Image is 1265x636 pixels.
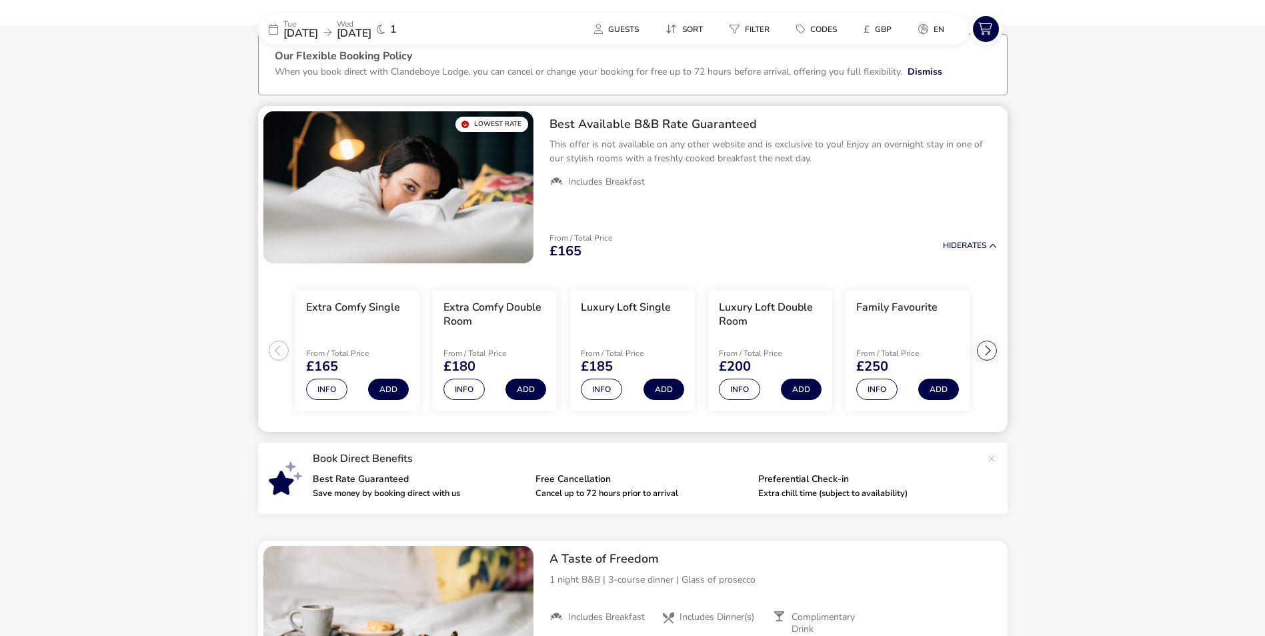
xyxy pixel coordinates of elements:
naf-pibe-menu-bar-item: Codes [786,19,853,39]
swiper-slide: 3 / 7 [563,285,701,417]
span: £185 [581,360,613,373]
p: From / Total Price [443,349,538,357]
p: From / Total Price [581,349,676,357]
swiper-slide: 5 / 7 [839,285,976,417]
button: Codes [786,19,848,39]
span: Filter [745,24,770,35]
h3: Luxury Loft Single [581,301,671,315]
span: £250 [856,360,888,373]
span: Codes [810,24,837,35]
span: £165 [306,360,338,373]
p: This offer is not available on any other website and is exclusive to you! Enjoy an overnight stay... [549,137,997,165]
naf-pibe-menu-bar-item: Guests [583,19,655,39]
p: From / Total Price [306,349,401,357]
swiper-slide: 1 / 7 [289,285,426,417]
h3: Extra Comfy Single [306,301,400,315]
div: Tue[DATE]Wed[DATE]1 [258,13,458,45]
i: £ [864,23,870,36]
button: Info [306,379,347,400]
h3: Luxury Loft Double Room [719,301,822,329]
button: Dismiss [908,65,942,79]
button: Add [368,379,409,400]
button: Add [505,379,546,400]
button: HideRates [943,241,997,250]
button: Add [781,379,822,400]
p: From / Total Price [856,349,951,357]
h3: Extra Comfy Double Room [443,301,546,329]
span: en [934,24,944,35]
span: [DATE] [283,26,318,41]
span: £200 [719,360,751,373]
p: Save money by booking direct with us [313,489,525,498]
p: Wed [337,20,371,28]
span: £180 [443,360,475,373]
span: Includes Breakfast [568,176,645,188]
h2: A Taste of Freedom [549,551,997,567]
button: Add [644,379,684,400]
p: When you book direct with Clandeboye Lodge, you can cancel or change your booking for free up to ... [275,65,902,78]
button: Add [918,379,959,400]
swiper-slide: 2 / 7 [426,285,563,417]
button: Info [719,379,760,400]
span: Includes Dinner(s) [680,611,754,623]
span: Includes Breakfast [568,611,645,623]
naf-pibe-menu-bar-item: £GBP [853,19,908,39]
swiper-slide: 1 / 1 [263,111,533,263]
button: £GBP [853,19,902,39]
button: Filter [719,19,780,39]
h3: Family Favourite [856,301,938,315]
p: 1 night B&B | 3-course dinner | Glass of prosecco [549,573,997,587]
p: From / Total Price [549,234,612,242]
p: Preferential Check-in [758,475,970,484]
naf-pibe-menu-bar-item: Filter [719,19,786,39]
p: Book Direct Benefits [313,453,981,464]
div: Lowest Rate [455,117,528,132]
button: Info [856,379,898,400]
span: Hide [943,240,962,251]
swiper-slide: 4 / 7 [702,285,839,417]
naf-pibe-menu-bar-item: en [908,19,960,39]
button: Sort [655,19,714,39]
h3: Our Flexible Booking Policy [275,51,991,65]
span: [DATE] [337,26,371,41]
p: Extra chill time (subject to availability) [758,489,970,498]
span: Sort [682,24,703,35]
p: Best Rate Guaranteed [313,475,525,484]
div: Best Available B&B Rate GuaranteedThis offer is not available on any other website and is exclusi... [539,106,1008,199]
h2: Best Available B&B Rate Guaranteed [549,117,997,132]
span: GBP [875,24,892,35]
p: Tue [283,20,318,28]
p: Free Cancellation [535,475,748,484]
span: Guests [608,24,639,35]
swiper-slide: 6 / 7 [976,285,1114,417]
p: From / Total Price [719,349,814,357]
naf-pibe-menu-bar-item: Sort [655,19,719,39]
span: Complimentary Drink [792,611,874,635]
p: Cancel up to 72 hours prior to arrival [535,489,748,498]
span: 1 [390,24,397,35]
span: £165 [549,245,581,258]
button: Info [443,379,485,400]
button: Guests [583,19,650,39]
button: en [908,19,955,39]
button: Info [581,379,622,400]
